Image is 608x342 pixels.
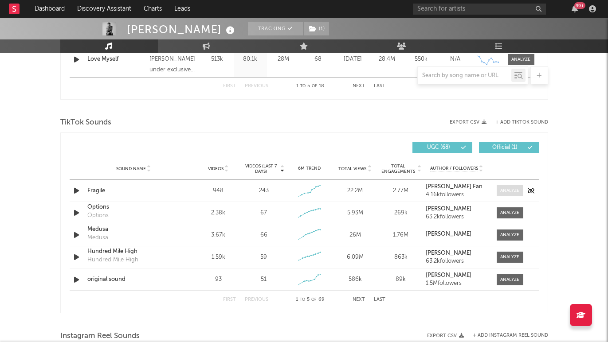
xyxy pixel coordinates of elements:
[380,275,421,284] div: 89k
[334,275,376,284] div: 586k
[374,297,385,302] button: Last
[426,206,487,212] a: [PERSON_NAME]
[127,22,237,37] div: [PERSON_NAME]
[485,145,526,150] span: Official ( 1 )
[426,206,471,212] strong: [PERSON_NAME]
[338,166,366,171] span: Total Views
[418,72,511,79] input: Search by song name or URL
[304,22,329,35] button: (1)
[203,55,231,64] div: 513k
[87,225,180,234] a: Medusa
[149,43,198,75] div: © 2024 [PERSON_NAME] under exclusive license to Atlantic Recording Corporation.
[413,4,546,15] input: Search for artists
[269,55,298,64] div: 28M
[87,203,180,212] a: Options
[260,231,267,240] div: 66
[260,209,267,218] div: 67
[87,187,180,195] a: Fragile
[303,22,329,35] span: ( 1 )
[574,2,585,9] div: 99 +
[426,272,471,278] strong: [PERSON_NAME]
[426,184,497,190] strong: [PERSON_NAME] Fan Page
[426,231,471,237] strong: [PERSON_NAME]
[353,297,365,302] button: Next
[248,22,303,35] button: Tracking
[87,275,180,284] a: original sound
[426,231,487,237] a: [PERSON_NAME]
[426,250,471,256] strong: [PERSON_NAME]
[87,256,138,264] div: Hundred Mile High
[426,214,487,220] div: 63.2k followers
[198,275,239,284] div: 93
[259,187,269,195] div: 243
[473,333,548,338] button: + Add Instagram Reel Sound
[426,250,487,256] a: [PERSON_NAME]
[426,184,487,190] a: [PERSON_NAME] Fan Page
[479,142,539,153] button: Official(1)
[261,275,267,284] div: 51
[426,258,487,264] div: 63.2k followers
[486,120,548,125] button: + Add TikTok Sound
[87,247,180,256] a: Hundred Mile High
[427,333,464,338] button: Export CSV
[426,272,487,279] a: [PERSON_NAME]
[572,5,578,12] button: 99+
[116,166,146,171] span: Sound Name
[380,163,416,174] span: Total Engagements
[289,165,330,172] div: 6M Trend
[406,55,436,64] div: 550k
[430,166,478,171] span: Author / Followers
[198,187,239,195] div: 948
[198,231,239,240] div: 3.67k
[334,253,376,262] div: 6.09M
[380,187,421,195] div: 2.77M
[334,231,376,240] div: 26M
[440,55,470,64] div: N/A
[300,298,305,302] span: to
[334,187,376,195] div: 22.2M
[245,297,268,302] button: Previous
[208,166,224,171] span: Videos
[198,253,239,262] div: 1.59k
[374,84,385,89] button: Last
[495,120,548,125] button: + Add TikTok Sound
[243,163,279,174] span: Videos (last 7 days)
[260,253,267,262] div: 59
[426,192,487,198] div: 4.16k followers
[198,209,239,218] div: 2.38k
[223,297,236,302] button: First
[426,280,487,287] div: 1.5M followers
[87,233,108,242] div: Medusa
[245,84,268,89] button: Previous
[334,209,376,218] div: 5.93M
[60,117,111,128] span: TikTok Sounds
[87,211,109,220] div: Options
[412,142,472,153] button: UGC(68)
[312,84,317,88] span: of
[286,81,335,92] div: 1 5 18
[300,84,306,88] span: to
[372,55,402,64] div: 28.4M
[60,331,140,342] span: Instagram Reel Sounds
[87,55,145,64] a: Love Myself
[311,298,317,302] span: of
[464,333,548,338] div: + Add Instagram Reel Sound
[418,145,459,150] span: UGC ( 68 )
[236,55,265,64] div: 80.1k
[302,55,333,64] div: 68
[380,231,421,240] div: 1.76M
[380,253,421,262] div: 863k
[223,84,236,89] button: First
[353,84,365,89] button: Next
[286,295,335,305] div: 1 5 69
[380,209,421,218] div: 269k
[450,120,486,125] button: Export CSV
[338,55,368,64] div: [DATE]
